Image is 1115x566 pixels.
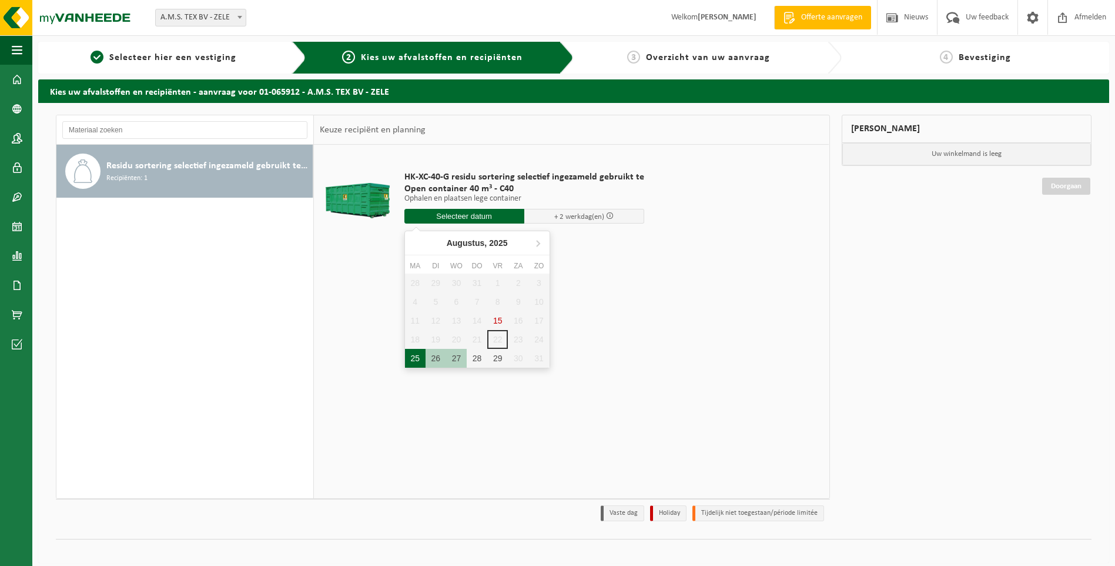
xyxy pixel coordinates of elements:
strong: [PERSON_NAME] [698,13,756,22]
span: Recipiënten: 1 [106,173,148,184]
div: 25 [405,349,426,368]
span: Bevestiging [959,53,1011,62]
span: HK-XC-40-G residu sortering selectief ingezameld gebruikt te [404,171,644,183]
i: 2025 [489,239,507,247]
span: Selecteer hier een vestiging [109,53,236,62]
div: Keuze recipiënt en planning [314,115,431,145]
div: do [467,260,487,272]
li: Vaste dag [601,505,644,521]
div: ma [405,260,426,272]
div: [PERSON_NAME] [842,115,1092,143]
span: + 2 werkdag(en) [554,213,604,221]
a: Doorgaan [1042,178,1090,195]
li: Holiday [650,505,687,521]
li: Tijdelijk niet toegestaan/période limitée [692,505,824,521]
div: zo [528,260,549,272]
span: Offerte aanvragen [798,12,865,24]
div: 29 [487,349,508,368]
div: vr [487,260,508,272]
p: Ophalen en plaatsen lege container [404,195,644,203]
div: wo [446,260,467,272]
a: Offerte aanvragen [774,6,871,29]
p: Uw winkelmand is leeg [842,143,1091,165]
div: 27 [446,349,467,368]
span: Overzicht van uw aanvraag [646,53,770,62]
span: 3 [627,51,640,64]
span: A.M.S. TEX BV - ZELE [155,9,246,26]
span: 1 [91,51,103,64]
input: Selecteer datum [404,209,524,224]
div: za [508,260,528,272]
span: Residu sortering selectief ingezameld gebruikt textiel (verlaagde heffing) [106,159,310,173]
div: Augustus, [442,234,513,252]
div: 28 [467,349,487,368]
span: A.M.S. TEX BV - ZELE [156,9,246,26]
span: Open container 40 m³ - C40 [404,183,644,195]
span: 4 [940,51,953,64]
input: Materiaal zoeken [62,121,307,139]
span: Kies uw afvalstoffen en recipiënten [361,53,523,62]
button: Residu sortering selectief ingezameld gebruikt textiel (verlaagde heffing) Recipiënten: 1 [56,145,313,198]
span: 2 [342,51,355,64]
h2: Kies uw afvalstoffen en recipiënten - aanvraag voor 01-065912 - A.M.S. TEX BV - ZELE [38,79,1109,102]
div: 26 [426,349,446,368]
div: di [426,260,446,272]
a: 1Selecteer hier een vestiging [44,51,283,65]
